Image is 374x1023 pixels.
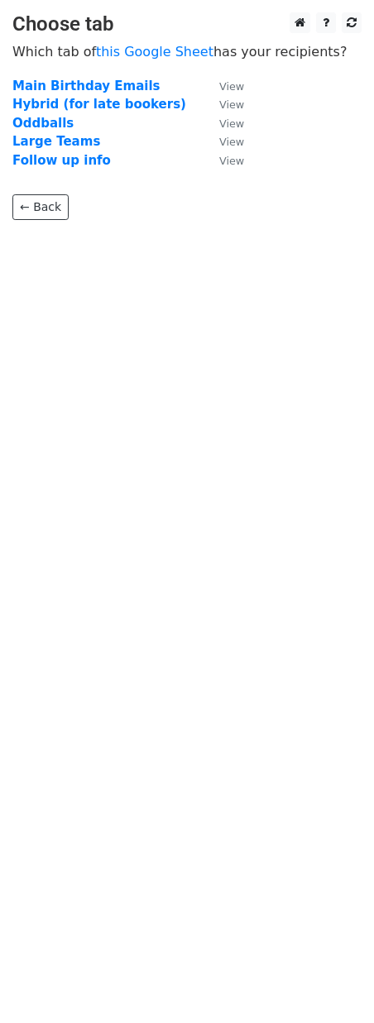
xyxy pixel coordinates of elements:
[96,44,213,60] a: this Google Sheet
[203,153,244,168] a: View
[219,117,244,130] small: View
[12,134,100,149] a: Large Teams
[203,134,244,149] a: View
[12,194,69,220] a: ← Back
[12,43,362,60] p: Which tab of has your recipients?
[12,79,161,93] a: Main Birthday Emails
[203,97,244,112] a: View
[12,12,362,36] h3: Choose tab
[219,80,244,93] small: View
[203,116,244,131] a: View
[203,79,244,93] a: View
[12,153,111,168] a: Follow up info
[219,136,244,148] small: View
[12,116,74,131] a: Oddballs
[219,155,244,167] small: View
[219,98,244,111] small: View
[12,97,186,112] a: Hybrid (for late bookers)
